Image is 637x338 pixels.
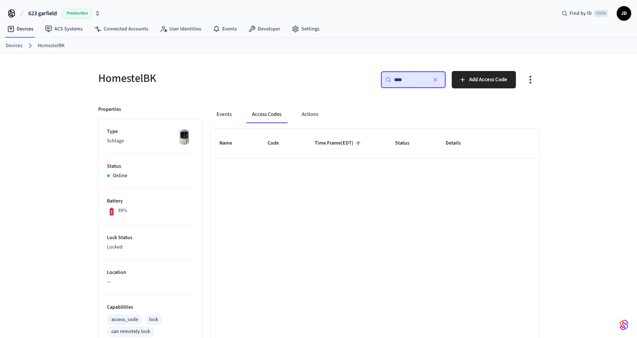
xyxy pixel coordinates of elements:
[107,234,193,242] p: Lock Status
[211,106,237,123] button: Events
[395,138,419,149] span: Status
[286,22,325,36] a: Settings
[219,138,241,149] span: Name
[98,71,314,86] h5: HomestelBK
[296,106,324,123] button: Actions
[107,197,193,205] p: Battery
[88,22,154,36] a: Connected Accounts
[38,42,65,50] a: HomestelBK
[111,316,138,324] div: access_code
[620,319,628,331] img: SeamLogoGradient.69752ec5.svg
[154,22,207,36] a: User Identities
[107,269,193,276] p: Location
[268,138,288,149] span: Code
[207,22,243,36] a: Events
[211,106,539,123] div: ant example
[570,10,592,17] span: Find by ID
[315,138,363,149] span: Time Frame(EDT)
[107,243,193,251] p: Locked
[107,137,193,145] p: Schlage
[28,9,57,18] span: 623 garfield
[211,129,539,158] table: sticky table
[452,71,516,88] button: Add Access Code
[469,75,507,84] span: Add Access Code
[39,22,88,36] a: ACS Systems
[246,106,287,123] button: Access Codes
[107,304,193,311] p: Capabilities
[6,42,22,50] a: Devices
[107,163,193,170] p: Status
[556,7,614,20] div: Find by IDCtrl K
[594,10,608,17] span: Ctrl K
[175,128,193,146] img: Schlage Sense Smart Deadbolt with Camelot Trim, Front
[446,138,470,149] span: Details
[98,106,121,113] p: Properties
[149,316,158,324] div: lock
[617,6,631,21] button: JD
[107,128,193,135] p: Type
[118,207,127,214] p: 39%
[617,7,630,20] span: JD
[243,22,286,36] a: Developer
[111,328,150,335] div: can remotely lock
[107,278,193,286] p: —
[113,172,127,180] p: Online
[63,9,92,18] span: Production
[1,22,39,36] a: Devices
